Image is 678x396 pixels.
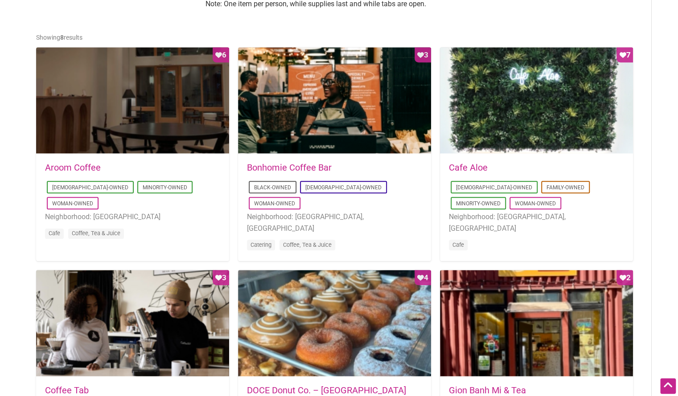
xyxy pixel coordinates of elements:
a: Catering [251,241,271,248]
a: Aroom Coffee [45,162,101,173]
a: Cafe [452,241,464,248]
a: Black-Owned [254,184,291,191]
a: Woman-Owned [52,200,93,207]
a: Minority-Owned [456,200,501,207]
a: Family-Owned [547,184,584,191]
a: Cafe Aloe [449,162,488,173]
a: Coffee, Tea & Juice [72,230,120,237]
a: DOCE Donut Co. – [GEOGRAPHIC_DATA] [247,385,406,396]
li: Neighborhood: [GEOGRAPHIC_DATA], [GEOGRAPHIC_DATA] [449,211,624,234]
a: [DEMOGRAPHIC_DATA]-Owned [456,184,532,191]
div: Scroll Back to Top [660,378,676,394]
a: Coffee Tab [45,385,89,396]
b: 8 [60,34,64,41]
a: Woman-Owned [515,200,556,207]
a: [DEMOGRAPHIC_DATA]-Owned [305,184,382,191]
a: Woman-Owned [254,200,295,207]
a: Cafe [49,230,60,237]
a: Bonhomie Coffee Bar [247,162,332,173]
li: Neighborhood: [GEOGRAPHIC_DATA] [45,211,220,223]
a: Gion Banh Mi & Tea [449,385,526,396]
a: Minority-Owned [143,184,187,191]
li: Neighborhood: [GEOGRAPHIC_DATA], [GEOGRAPHIC_DATA] [247,211,422,234]
span: Showing results [36,34,82,41]
a: Coffee, Tea & Juice [283,241,332,248]
a: [DEMOGRAPHIC_DATA]-Owned [52,184,128,191]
